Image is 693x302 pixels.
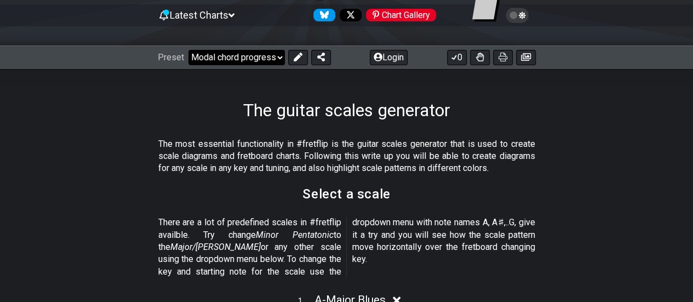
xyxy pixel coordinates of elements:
[511,10,524,20] span: Toggle light / dark theme
[188,50,285,65] select: Preset
[158,216,535,278] p: There are a lot of predefined scales in #fretflip availble. Try change to the or any other scale ...
[311,50,331,65] button: Share Preset
[302,188,390,200] h2: Select a scale
[370,50,408,65] button: Login
[243,100,450,121] h1: The guitar scales generator
[288,50,308,65] button: Edit Preset
[335,9,362,21] a: Follow #fretflip at X
[366,9,436,21] div: Chart Gallery
[158,138,535,175] p: The most essential functionality in #fretflip is the guitar scales generator that is used to crea...
[170,242,261,252] em: Major/[PERSON_NAME]
[309,9,335,21] a: Follow #fretflip at Bluesky
[447,50,467,65] button: 0
[158,52,184,62] span: Preset
[256,230,333,240] em: Minor Pentatonic
[493,50,513,65] button: Print
[516,50,536,65] button: Create image
[470,50,490,65] button: Toggle Dexterity for all fretkits
[362,9,436,21] a: #fretflip at Pinterest
[170,9,228,21] span: Latest Charts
